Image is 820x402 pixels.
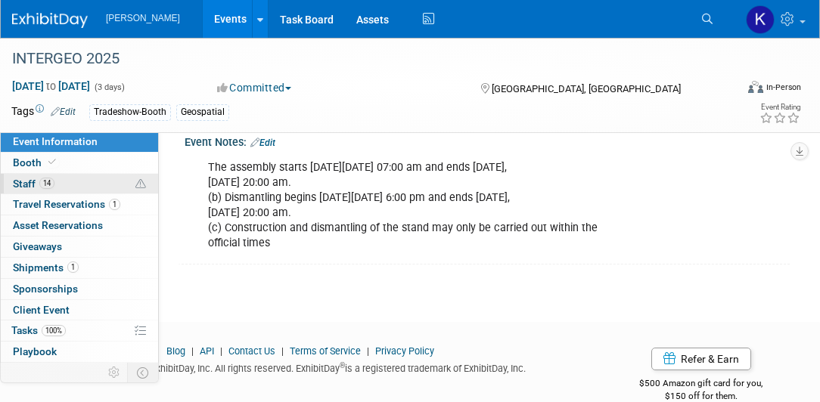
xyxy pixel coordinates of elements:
a: Privacy Policy [375,345,434,357]
a: Client Event [1,300,158,320]
a: Event Information [1,131,158,152]
span: (3 days) [93,82,125,92]
span: Potential Scheduling Conflict -- at least one attendee is tagged in another overlapping event. [135,178,146,191]
span: Booth [13,156,59,169]
i: Booth reservation complete [48,158,56,166]
span: Shipments [13,261,79,274]
span: | [216,345,226,357]
span: Playbook [13,345,57,357]
span: 100% [42,325,66,336]
a: Blog [166,345,185,357]
span: 14 [39,178,54,189]
span: [PERSON_NAME] [106,13,180,23]
span: | [188,345,197,357]
a: Asset Reservations [1,215,158,236]
a: Giveaways [1,237,158,257]
a: API [200,345,214,357]
a: Refer & Earn [651,348,751,370]
a: Terms of Service [290,345,361,357]
a: Playbook [1,342,158,362]
button: Committed [212,80,297,95]
td: Personalize Event Tab Strip [101,363,128,382]
span: Sponsorships [13,283,78,295]
sup: ® [340,361,345,370]
span: Giveaways [13,240,62,252]
a: Booth [1,153,158,173]
a: Edit [51,107,76,117]
a: Travel Reservations1 [1,194,158,215]
a: Sponsorships [1,279,158,299]
div: Event Notes: [185,131,790,150]
img: Kim Hansen [746,5,775,34]
span: Tasks [11,324,66,336]
td: Tags [11,104,76,121]
div: Tradeshow-Booth [89,104,171,120]
span: | [278,345,287,357]
span: Travel Reservations [13,198,120,210]
span: Asset Reservations [13,219,103,231]
span: 1 [109,199,120,210]
div: The assembly starts [DATE][DATE] 07:00 am and ends [DATE], [DATE] 20:00 am. (b) Dismantling begin... [197,153,666,258]
span: Staff [13,178,54,190]
div: Event Format [679,79,802,101]
span: to [44,80,58,92]
a: Tasks100% [1,320,158,341]
a: Edit [250,138,275,148]
img: ExhibitDay [12,13,88,28]
span: [DATE] [DATE] [11,79,91,93]
a: Contact Us [228,345,275,357]
img: Format-Inperson.png [748,81,763,93]
span: | [363,345,373,357]
span: Client Event [13,304,70,316]
div: Copyright © 2025 ExhibitDay, Inc. All rights reserved. ExhibitDay is a registered trademark of Ex... [11,358,589,376]
span: 1 [67,261,79,273]
div: Event Rating [759,104,800,111]
div: Geospatial [176,104,229,120]
td: Toggle Event Tabs [128,363,159,382]
div: INTERGEO 2025 [7,45,723,73]
span: [GEOGRAPHIC_DATA], [GEOGRAPHIC_DATA] [492,83,681,94]
a: Shipments1 [1,258,158,278]
span: Event Information [13,135,98,147]
div: In-Person [766,82,801,93]
a: Staff14 [1,174,158,194]
div: $500 Amazon gift card for you, [612,367,790,402]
